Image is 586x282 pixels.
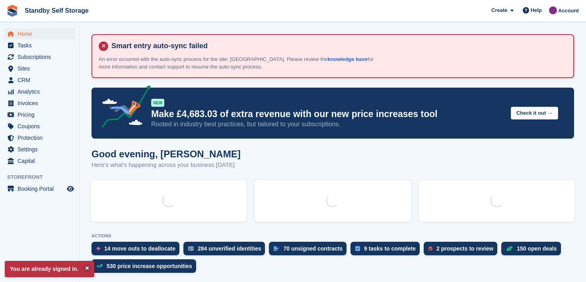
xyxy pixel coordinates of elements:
[18,121,65,132] span: Coupons
[66,184,75,194] a: Preview store
[6,5,18,17] img: stora-icon-8386f47178a22dfd0bd8f6a31ec36ba5ce8667c1dd55bd0f319d3a0aa187defe.svg
[92,242,183,259] a: 14 move outs to deallocate
[92,259,200,277] a: 530 price increase opportunities
[4,28,75,39] a: menu
[283,245,343,252] div: 70 unsigned contracts
[436,245,493,252] div: 2 prospects to review
[18,74,65,86] span: CRM
[198,245,261,252] div: 284 unverified identities
[18,144,65,155] span: Settings
[4,63,75,74] a: menu
[18,155,65,166] span: Capital
[92,161,241,170] p: Here's what's happening across your business [DATE]
[428,246,432,251] img: prospect-51fa495bee0391a8d652442698ab0144808aea92771e9ea1ae160a38d050c398.svg
[4,86,75,97] a: menu
[4,183,75,194] a: menu
[269,242,350,259] a: 70 unsigned contracts
[18,98,65,109] span: Invoices
[511,107,558,120] button: Check it out →
[274,246,279,251] img: contract_signature_icon-13c848040528278c33f63329250d36e43548de30e8caae1d1a13099fd9432cc5.svg
[531,6,542,14] span: Help
[151,120,504,129] p: Rooted in industry best practices, but tailored to your subscriptions.
[104,245,175,252] div: 14 move outs to deallocate
[327,56,367,62] a: knowledge base
[5,261,94,277] p: You are already signed in.
[96,246,100,251] img: move_outs_to_deallocate_icon-f764333ba52eb49d3ac5e1228854f67142a1ed5810a6f6cc68b1a99e826820c5.svg
[517,245,557,252] div: 150 open deals
[4,40,75,51] a: menu
[21,4,92,17] a: Standby Self Storage
[151,99,164,107] div: NEW
[7,173,79,181] span: Storefront
[4,144,75,155] a: menu
[18,28,65,39] span: Home
[491,6,507,14] span: Create
[4,121,75,132] a: menu
[18,183,65,194] span: Booking Portal
[18,40,65,51] span: Tasks
[355,246,360,251] img: task-75834270c22a3079a89374b754ae025e5fb1db73e45f91037f5363f120a921f8.svg
[188,246,194,251] img: verify_identity-adf6edd0f0f0b5bbfe63781bf79b02c33cf7c696d77639b501bdc392416b5a36.svg
[183,242,269,259] a: 284 unverified identities
[18,132,65,143] span: Protection
[4,132,75,143] a: menu
[364,245,416,252] div: 9 tasks to complete
[549,6,557,14] img: Sue Ford
[108,41,567,51] h4: Smart entry auto-sync failed
[558,7,579,15] span: Account
[424,242,501,259] a: 2 prospects to review
[96,264,103,268] img: price_increase_opportunities-93ffe204e8149a01c8c9dc8f82e8f89637d9d84a8eef4429ea346261dce0b2c0.svg
[501,242,565,259] a: 150 open deals
[99,55,377,71] p: An error occurred with the auto-sync process for the site: [GEOGRAPHIC_DATA]. Please review the f...
[4,155,75,166] a: menu
[107,263,192,269] div: 530 price increase opportunities
[350,242,424,259] a: 9 tasks to complete
[18,109,65,120] span: Pricing
[95,85,151,131] img: price-adjustments-announcement-icon-8257ccfd72463d97f412b2fc003d46551f7dbcb40ab6d574587a9cd5c0d94...
[18,86,65,97] span: Analytics
[92,233,574,239] p: ACTIONS
[18,51,65,63] span: Subscriptions
[506,246,513,251] img: deal-1b604bf984904fb50ccaf53a9ad4b4a5d6e5aea283cecdc64d6e3604feb123c2.svg
[18,63,65,74] span: Sites
[4,98,75,109] a: menu
[92,149,241,159] h1: Good evening, [PERSON_NAME]
[151,108,504,120] p: Make £4,683.03 of extra revenue with our new price increases tool
[4,109,75,120] a: menu
[4,74,75,86] a: menu
[4,51,75,63] a: menu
